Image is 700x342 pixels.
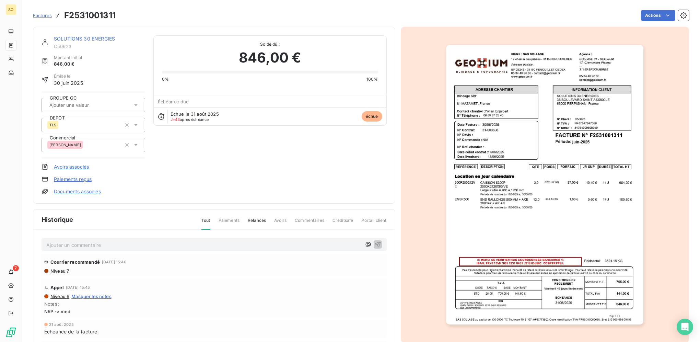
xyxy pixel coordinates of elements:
[50,294,69,299] span: Niveau 6
[171,117,180,122] span: J+43
[54,163,89,170] a: Avoirs associés
[446,45,643,324] img: invoice_thumbnail
[171,111,219,117] span: Échue le 31 août 2025
[44,301,384,307] span: Notes :
[361,217,386,229] span: Portail client
[239,47,301,68] span: 846,00 €
[49,102,118,108] input: Ajouter une valeur
[42,215,73,224] span: Historique
[54,188,101,195] a: Documents associés
[44,309,384,314] span: NRP -> med
[33,12,52,19] a: Factures
[71,294,112,299] span: Masquer les notes
[295,217,324,229] span: Commentaires
[362,111,382,122] span: échue
[49,322,74,327] span: 31 août 2025
[50,259,100,265] span: Courrier recommandé
[171,117,209,122] span: après échéance
[54,61,82,68] span: 846,00 €
[50,285,64,290] span: Appel
[677,319,693,335] div: Open Intercom Messenger
[54,44,145,49] span: C50623
[162,41,378,47] span: Solde dû :
[274,217,287,229] span: Avoirs
[49,123,56,127] span: TLS
[13,265,19,271] span: 7
[66,285,90,289] span: [DATE] 15:45
[248,217,266,229] span: Relances
[332,217,353,229] span: Creditsafe
[64,9,116,22] h3: F2531001311
[54,79,83,87] span: 30 juin 2025
[33,13,52,18] span: Factures
[54,36,115,42] a: SOLUTIONS 30 ENERGIES
[219,217,240,229] span: Paiements
[49,143,81,147] span: [PERSON_NAME]
[366,76,378,82] span: 100%
[158,99,189,104] span: Échéance due
[44,328,97,335] span: Échéance de la facture
[5,327,16,338] img: Logo LeanPay
[54,55,82,61] span: Montant initial
[54,73,83,79] span: Émise le
[102,260,126,264] span: [DATE] 15:46
[641,10,675,21] button: Actions
[5,4,16,15] div: SO
[201,217,210,230] span: Tout
[50,268,69,274] span: Niveau 7
[54,176,92,183] a: Paiements reçus
[162,76,169,82] span: 0%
